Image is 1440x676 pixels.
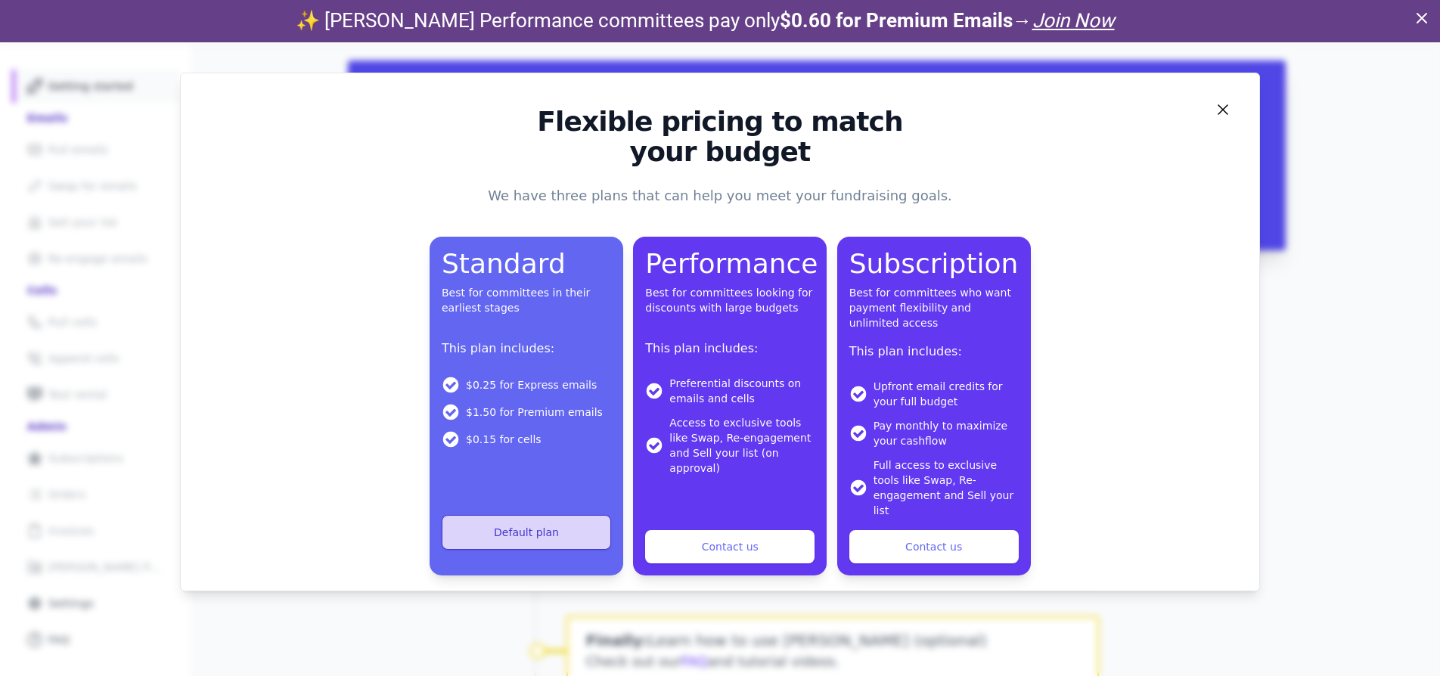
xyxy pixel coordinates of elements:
button: Close [1214,101,1232,119]
a: Contact us [645,530,815,563]
p: This plan includes: [442,340,611,358]
span: Flexible pricing to match your budget [537,106,902,167]
p: Standard [442,249,566,279]
p: This plan includes: [849,343,1019,361]
p: Performance [645,249,818,279]
button: Default plan [442,515,611,550]
p: This plan includes: [645,340,815,358]
p: We have three plans that can help you meet your fundraising goals. [466,185,974,206]
a: Contact us [849,530,1019,563]
p: Best for committees who want payment flexibility and unlimited access [849,285,1019,330]
li: Full access to exclusive tools like Swap, Re-engagement and Sell your list [849,457,1019,518]
li: Pay monthly to maximize your cashflow [849,418,1019,448]
p: Subscription [849,249,1019,279]
p: Best for committees in their earliest stages [442,285,611,315]
li: Preferential discounts on emails and cells [645,376,815,406]
li: $0.15 for cells [442,430,611,448]
p: Best for committees looking for discounts with large budgets [645,285,815,315]
li: Upfront email credits for your full budget [849,379,1019,409]
li: Access to exclusive tools like Swap, Re-engagement and Sell your list (on approval) [645,415,815,476]
li: $0.25 for Express emails [442,376,611,394]
li: $1.50 for Premium emails [442,403,611,421]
